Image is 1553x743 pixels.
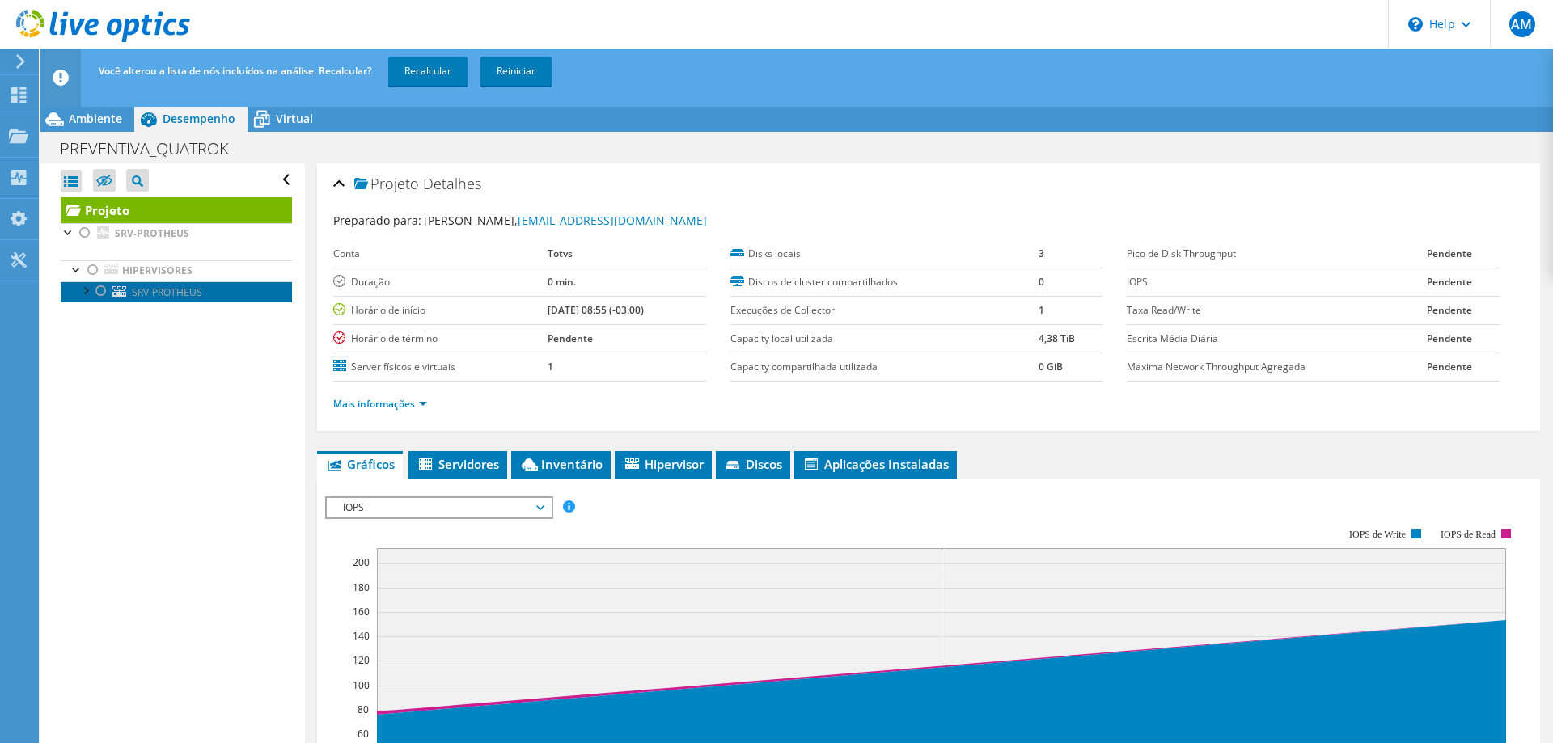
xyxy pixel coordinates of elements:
text: IOPS de Write [1349,529,1406,540]
span: Virtual [276,111,313,126]
label: Capacity local utilizada [730,331,1039,347]
text: 160 [353,605,370,618]
span: Desempenho [163,111,235,126]
label: Disks locais [730,246,1039,262]
b: Pendente [1427,331,1472,345]
span: Detalhes [423,174,481,193]
a: SRV-PROTHEUS [61,281,292,302]
label: Conta [333,246,548,262]
label: Pico de Disk Throughput [1127,246,1427,262]
span: Projeto [354,176,419,192]
b: SRV-PROTHEUS [115,226,189,240]
span: Ambiente [69,111,122,126]
a: Recalcular [388,57,468,86]
b: 3 [1039,247,1044,260]
span: IOPS [335,498,543,517]
label: Maxima Network Throughput Agregada [1127,359,1427,375]
text: 180 [353,580,370,594]
label: Escrita Média Diária [1127,331,1427,347]
b: Totvs [548,247,573,260]
a: Projeto [61,197,292,223]
label: Discos de cluster compartilhados [730,274,1039,290]
label: IOPS [1127,274,1427,290]
svg: \n [1408,17,1423,32]
b: Pendente [1427,275,1472,289]
b: Pendente [1427,303,1472,317]
span: SRV-PROTHEUS [132,285,202,299]
h1: PREVENTIVA_QUATROK [53,140,254,158]
b: 4,38 TiB [1039,331,1075,345]
span: Servidores [417,456,499,472]
span: Hipervisor [623,456,704,472]
label: Server físicos e virtuais [333,359,548,375]
span: AM [1509,11,1535,37]
label: Duração [333,274,548,290]
span: Gráficos [325,456,395,472]
label: Taxa Read/Write [1127,302,1427,319]
b: [DATE] 08:55 (-03:00) [548,303,644,317]
label: Execuções de Collector [730,302,1039,319]
a: Reiniciar [480,57,552,86]
a: [EMAIL_ADDRESS][DOMAIN_NAME] [518,213,707,228]
text: IOPS de Read [1441,529,1496,540]
label: Capacity compartilhada utilizada [730,359,1039,375]
text: 120 [353,653,370,667]
b: Pendente [1427,360,1472,374]
span: Discos [724,456,782,472]
b: 1 [548,360,553,374]
text: 80 [358,703,369,716]
span: Inventário [519,456,603,472]
label: Horário de término [333,331,548,347]
text: 200 [353,555,370,569]
a: SRV-PROTHEUS [61,223,292,244]
span: Aplicações Instaladas [802,456,949,472]
label: Preparado para: [333,213,421,228]
span: [PERSON_NAME], [424,213,707,228]
text: 60 [358,727,369,741]
text: 140 [353,629,370,643]
b: 1 [1039,303,1044,317]
b: 0 GiB [1039,360,1063,374]
b: Pendente [548,331,593,345]
b: 0 min. [548,275,576,289]
a: Mais informações [333,397,427,411]
text: 100 [353,678,370,692]
span: Você alterou a lista de nós incluídos na análise. Recalcular? [99,64,371,78]
a: Hipervisores [61,260,292,281]
b: 0 [1039,275,1044,289]
label: Horário de início [333,302,548,319]
b: Pendente [1427,247,1472,260]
